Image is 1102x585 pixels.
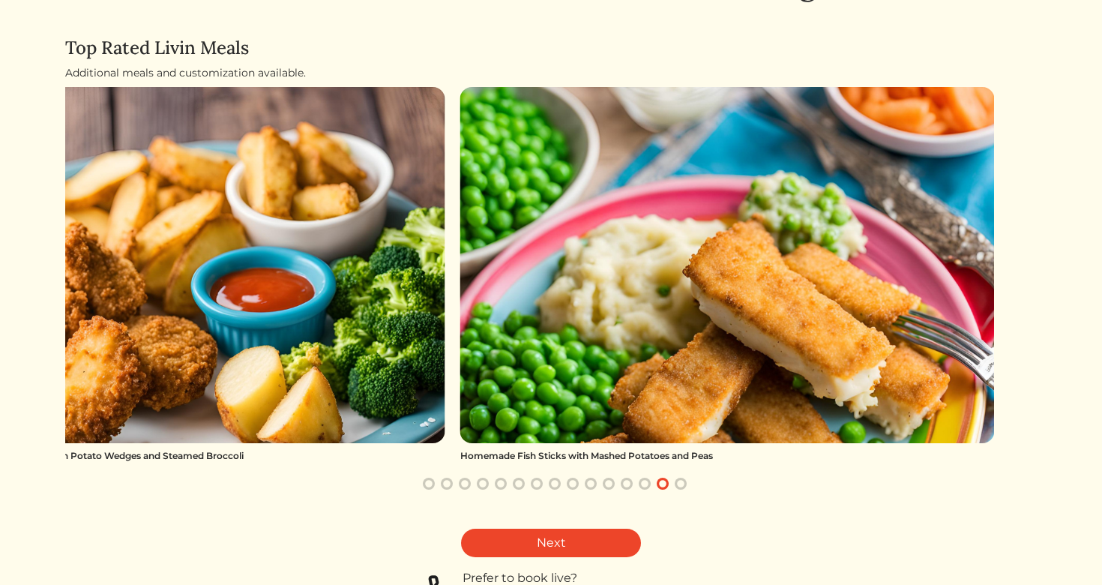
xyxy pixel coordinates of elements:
img: Homemade Fish Sticks with Mashed Potatoes and Peas [460,87,995,443]
div: Additional meals and customization available. [65,65,1037,81]
a: Next [461,529,641,557]
div: Homemade Fish Sticks with Mashed Potatoes and Peas [460,449,995,463]
h4: Top Rated Livin Meals [65,37,1037,59]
